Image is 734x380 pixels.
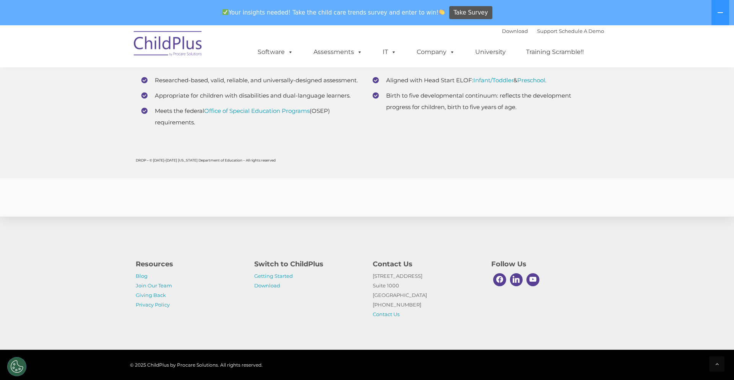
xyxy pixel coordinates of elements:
a: Linkedin [508,271,525,288]
h4: Contact Us [373,259,480,269]
a: Privacy Policy [136,302,170,308]
li: Researched-based, valid, reliable, and universally-designed assessment. [141,75,361,86]
a: Company [409,44,463,60]
a: Facebook [491,271,508,288]
a: IT [375,44,404,60]
img: ✅ [222,9,228,15]
a: Blog [136,273,148,279]
a: Giving Back [136,292,166,298]
li: Birth to five developmental continuum: reflects the development progress for children, birth to f... [373,90,593,113]
font: | [502,28,604,34]
a: Infant/Toddler [473,77,513,84]
a: Download [254,282,280,289]
a: Training Scramble!! [518,44,591,60]
a: Office of Special Education Programs [204,107,310,114]
a: Take Survey [449,6,492,20]
span: © 2025 ChildPlus by Procare Solutions. All rights reserved. [130,362,263,368]
li: Meets the federal (OSEP) requirements. [141,105,361,128]
a: University [468,44,513,60]
img: ChildPlus by Procare Solutions [130,26,206,64]
h4: Resources [136,259,243,269]
p: [STREET_ADDRESS] Suite 1000 [GEOGRAPHIC_DATA] [PHONE_NUMBER] [373,271,480,319]
a: Support [537,28,557,34]
a: Download [502,28,528,34]
span: Take Survey [453,6,488,20]
img: 👏 [439,9,445,15]
h4: Follow Us [491,259,598,269]
button: Cookies Settings [7,357,26,376]
a: Software [250,44,301,60]
li: Aligned with Head Start ELOF: & . [373,75,593,86]
a: Youtube [525,271,541,288]
h4: Switch to ChildPlus [254,259,361,269]
a: Join Our Team [136,282,172,289]
a: Getting Started [254,273,293,279]
span: Your insights needed! Take the child care trends survey and enter to win! [219,5,448,20]
a: Contact Us [373,311,399,317]
a: Assessments [306,44,370,60]
li: Appropriate for children with disabilities and dual-language learners. [141,90,361,101]
a: Schedule A Demo [559,28,604,34]
span: DRDP – © [DATE]-[DATE] [US_STATE] Department of Education – All rights reserved [136,158,276,162]
a: Preschool [517,77,545,84]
